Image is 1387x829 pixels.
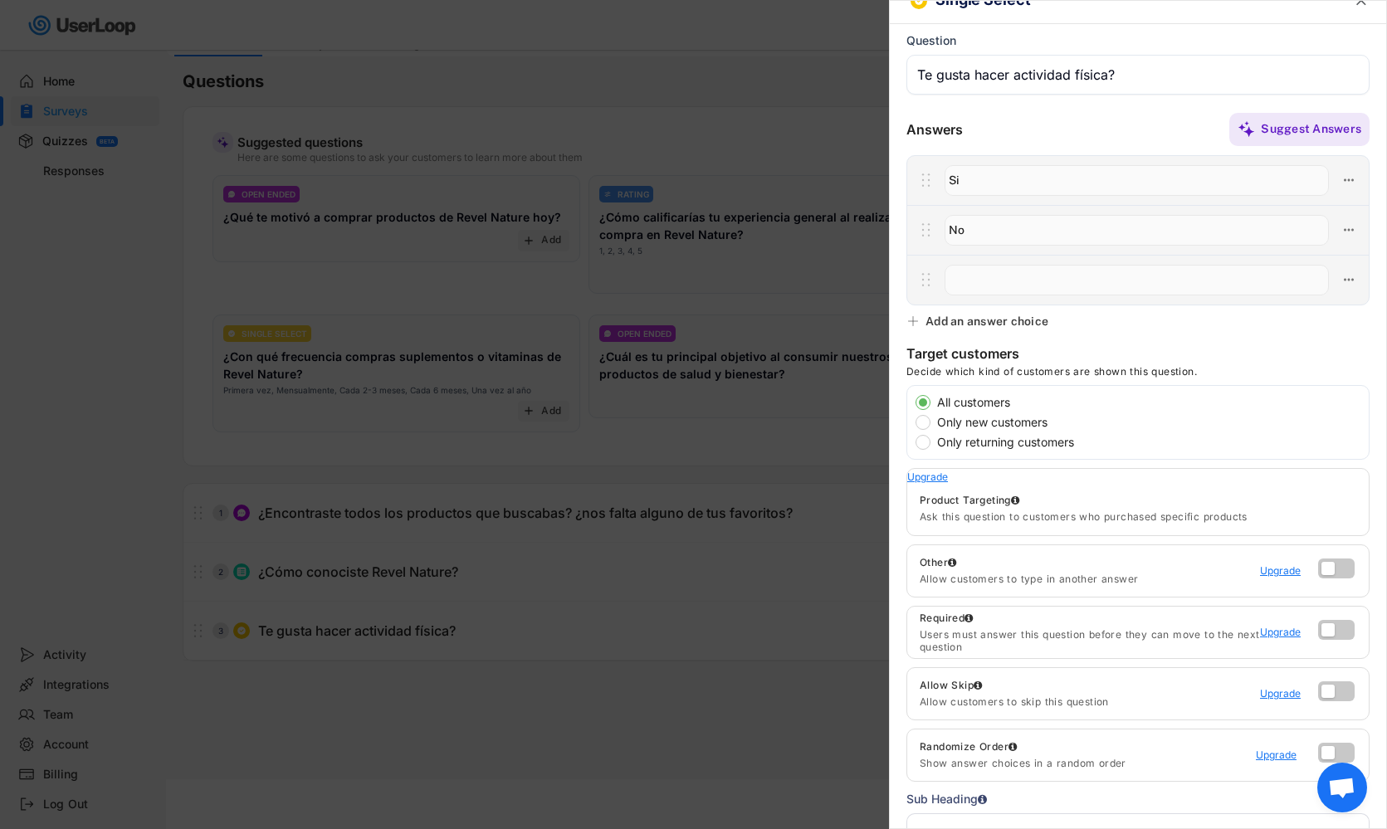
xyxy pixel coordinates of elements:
[920,494,1369,507] div: Product Targeting
[1260,685,1310,702] a: Upgrade
[1256,750,1306,760] div: Upgrade
[906,790,987,808] div: Sub Heading
[920,757,1256,770] div: Show answer choices in a random order
[932,436,1369,448] label: Only returning customers
[945,165,1329,196] input: Si
[1260,566,1310,576] div: Upgrade
[1260,563,1310,579] a: Upgrade
[932,397,1369,408] label: All customers
[906,345,1019,365] div: Target customers
[1261,121,1361,136] div: Suggest Answers
[920,556,1260,569] div: Other
[1238,120,1255,138] img: MagicMajor%20%28Purple%29.svg
[925,314,1048,329] div: Add an answer choice
[920,573,1260,586] div: Allow customers to type in another answer
[945,215,1329,246] input: No
[920,679,982,692] div: Allow Skip
[932,417,1369,428] label: Only new customers
[920,695,1260,709] div: Allow customers to skip this question
[1260,624,1310,641] a: Upgrade
[920,628,1260,654] div: Users must answer this question before they can move to the next question
[907,469,957,485] a: Upgrade
[1317,763,1367,812] div: Open chat
[906,33,956,48] div: Question
[906,55,1370,95] input: Type your question here...
[906,121,963,139] div: Answers
[907,472,957,482] div: Upgrade
[920,510,1369,524] div: Ask this question to customers who purchased specific products
[920,740,1017,753] div: Randomize Order
[906,365,1197,385] div: Decide which kind of customers are shown this question.
[1256,747,1306,763] a: Upgrade
[1260,627,1310,637] div: Upgrade
[920,612,974,625] div: Required
[1260,689,1310,699] div: Upgrade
